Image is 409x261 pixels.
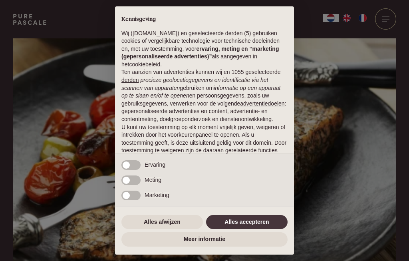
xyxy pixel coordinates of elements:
span: Meting [145,177,161,183]
em: informatie op een apparaat op te slaan en/of te openen [121,85,281,99]
button: Alles accepteren [206,215,288,229]
strong: ervaring, meting en “marketing (gepersonaliseerde advertenties)” [121,46,279,60]
button: Alles afwijzen [121,215,203,229]
span: Ervaring [145,161,165,168]
p: U kunt uw toestemming op elk moment vrijelijk geven, weigeren of intrekken door het voorkeurenpan... [121,124,288,163]
button: advertentiedoelen [240,100,284,108]
button: Meer informatie [121,232,288,247]
a: cookiebeleid [129,61,160,68]
p: Ten aanzien van advertenties kunnen wij en 1055 geselecteerde gebruiken om en persoonsgegevens, z... [121,68,288,123]
em: precieze geolocatiegegevens en identificatie via het scannen van apparaten [121,77,268,91]
span: Marketing [145,192,169,198]
p: Wij ([DOMAIN_NAME]) en geselecteerde derden (5) gebruiken cookies of vergelijkbare technologie vo... [121,30,288,69]
h2: Kennisgeving [121,16,288,23]
button: derden [121,76,139,84]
